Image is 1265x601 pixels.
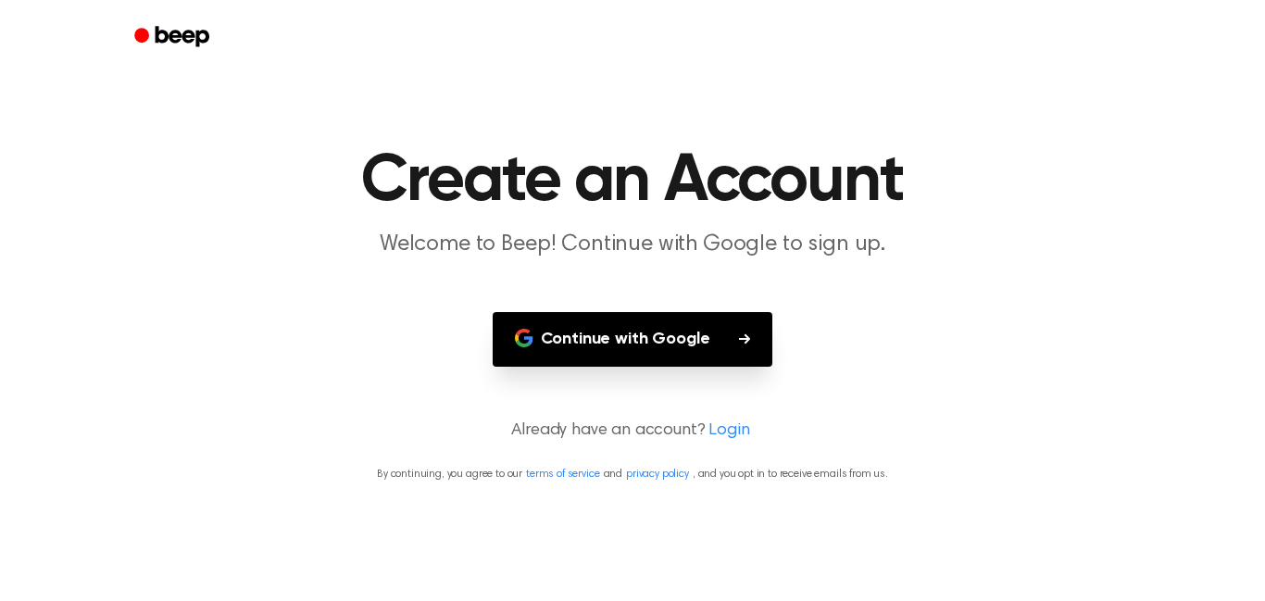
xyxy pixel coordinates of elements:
[121,19,226,56] a: Beep
[526,469,599,480] a: terms of service
[277,230,988,260] p: Welcome to Beep! Continue with Google to sign up.
[626,469,689,480] a: privacy policy
[22,419,1243,444] p: Already have an account?
[493,312,773,367] button: Continue with Google
[22,466,1243,482] p: By continuing, you agree to our and , and you opt in to receive emails from us.
[708,419,749,444] a: Login
[158,148,1107,215] h1: Create an Account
